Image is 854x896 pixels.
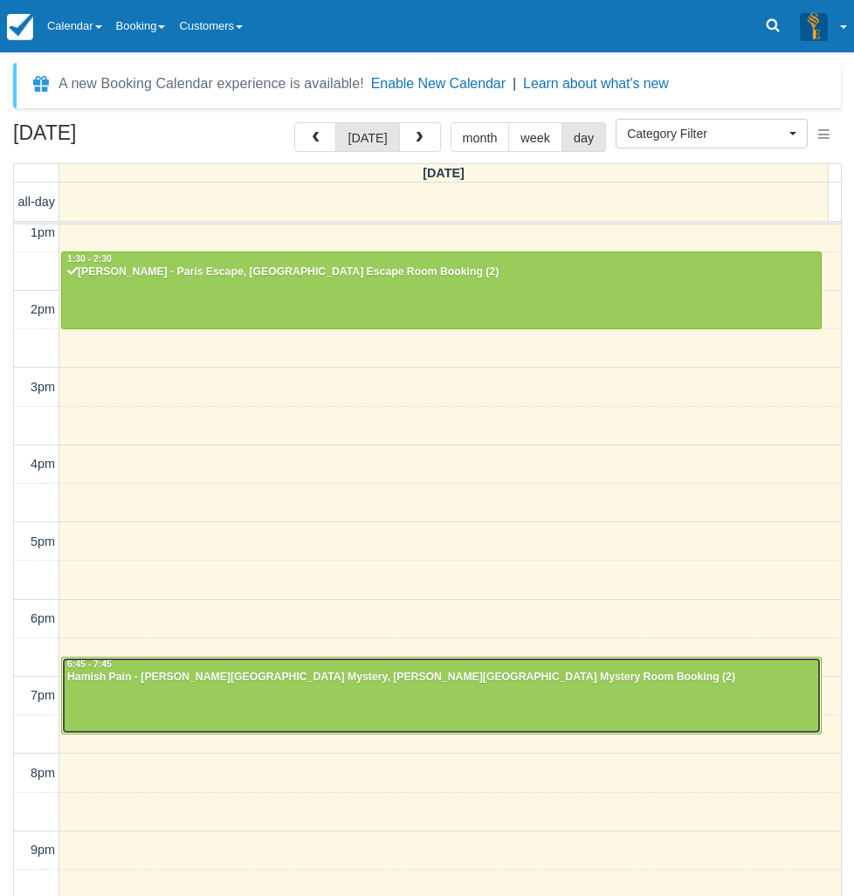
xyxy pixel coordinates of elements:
[13,122,234,155] h2: [DATE]
[31,380,55,394] span: 3pm
[31,688,55,702] span: 7pm
[523,76,669,91] a: Learn about what's new
[800,12,828,40] img: A3
[31,766,55,780] span: 8pm
[371,75,506,93] button: Enable New Calendar
[508,122,562,152] button: week
[335,122,399,152] button: [DATE]
[66,671,816,685] div: Hamish Pain - [PERSON_NAME][GEOGRAPHIC_DATA] Mystery, [PERSON_NAME][GEOGRAPHIC_DATA] Mystery Room...
[66,265,816,279] div: [PERSON_NAME] - Paris Escape, [GEOGRAPHIC_DATA] Escape Room Booking (2)
[31,534,55,548] span: 5pm
[31,225,55,239] span: 1pm
[7,14,33,40] img: checkfront-main-nav-mini-logo.png
[31,843,55,857] span: 9pm
[59,73,364,94] div: A new Booking Calendar experience is available!
[61,252,822,328] a: 1:30 - 2:30[PERSON_NAME] - Paris Escape, [GEOGRAPHIC_DATA] Escape Room Booking (2)
[616,119,808,148] button: Category Filter
[31,611,55,625] span: 6pm
[67,254,112,264] span: 1:30 - 2:30
[627,125,785,142] span: Category Filter
[67,659,112,669] span: 6:45 - 7:45
[18,195,55,209] span: all-day
[561,122,606,152] button: day
[451,122,510,152] button: month
[513,76,516,91] span: |
[423,166,465,180] span: [DATE]
[31,302,55,316] span: 2pm
[61,657,822,734] a: 6:45 - 7:45Hamish Pain - [PERSON_NAME][GEOGRAPHIC_DATA] Mystery, [PERSON_NAME][GEOGRAPHIC_DATA] M...
[31,457,55,471] span: 4pm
